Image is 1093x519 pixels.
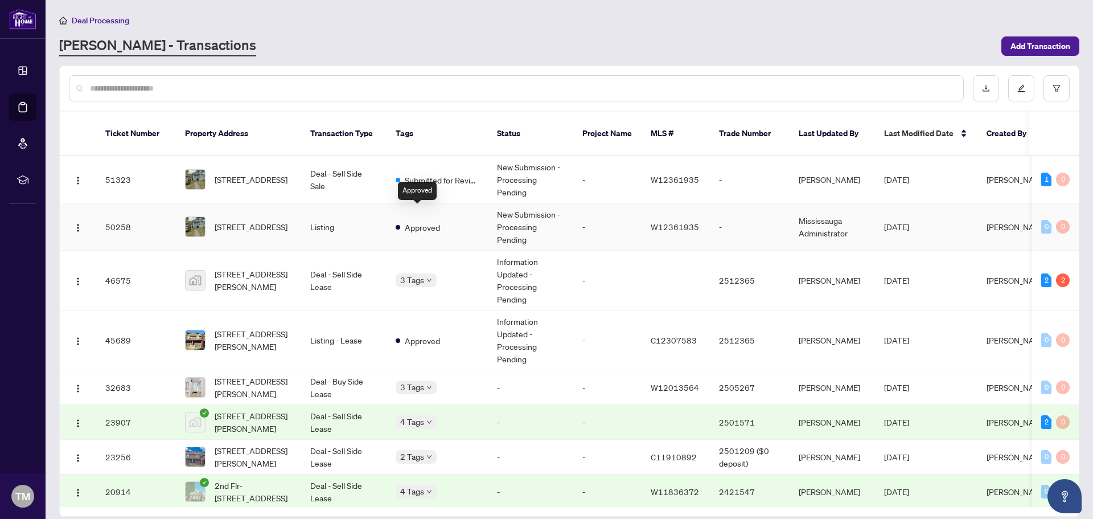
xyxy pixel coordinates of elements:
td: 32683 [96,370,176,405]
td: - [488,370,573,405]
div: 0 [1056,220,1070,234]
span: [DATE] [884,382,909,393]
div: 2 [1056,273,1070,287]
td: Deal - Sell Side Lease [301,405,387,440]
span: Add Transaction [1010,37,1070,55]
span: [DATE] [884,335,909,345]
div: Approved [398,182,437,200]
span: [STREET_ADDRESS][PERSON_NAME] [215,410,292,435]
span: [STREET_ADDRESS][PERSON_NAME] [215,444,292,469]
th: Last Updated By [790,112,875,156]
button: Open asap [1047,479,1082,513]
span: down [426,385,432,390]
div: 0 [1041,485,1051,498]
div: 0 [1056,381,1070,394]
td: 23256 [96,440,176,475]
td: 20914 [96,475,176,509]
td: 2501209 ($0 deposit) [710,440,790,475]
span: 2 Tags [400,450,424,463]
a: [PERSON_NAME] - Transactions [59,36,256,56]
img: thumbnail-img [186,330,205,350]
img: Logo [73,419,83,428]
button: edit [1008,75,1034,101]
span: [DATE] [884,174,909,185]
button: download [973,75,999,101]
th: Status [488,112,573,156]
span: [DATE] [884,275,909,285]
button: Logo [69,331,87,349]
button: Logo [69,378,87,397]
span: check-circle [200,408,209,418]
span: 4 Tags [400,415,424,428]
td: Deal - Sell Side Lease [301,440,387,475]
span: [DATE] [884,452,909,462]
img: Logo [73,223,83,232]
td: - [710,156,790,203]
img: thumbnail-img [186,170,205,189]
span: 4 Tags [400,485,424,498]
div: 0 [1056,415,1070,429]
span: [PERSON_NAME] [987,275,1048,285]
button: Logo [69,218,87,236]
span: Approved [405,221,440,234]
span: W12361935 [651,222,699,232]
button: Logo [69,483,87,501]
td: Deal - Sell Side Lease [301,475,387,509]
th: MLS # [642,112,710,156]
td: Deal - Sell Side Sale [301,156,387,203]
td: New Submission - Processing Pending [488,156,573,203]
td: - [573,370,642,405]
img: thumbnail-img [186,412,205,432]
span: [DATE] [884,487,909,497]
th: Created By [977,112,1046,156]
img: thumbnail-img [186,378,205,397]
td: - [488,475,573,509]
span: [PERSON_NAME] [987,222,1048,232]
span: W12361935 [651,174,699,185]
span: down [426,419,432,425]
td: Deal - Buy Side Lease [301,370,387,405]
span: [DATE] [884,417,909,427]
th: Property Address [176,112,301,156]
span: [STREET_ADDRESS][PERSON_NAME] [215,375,292,400]
td: [PERSON_NAME] [790,156,875,203]
div: 2 [1041,415,1051,429]
td: 23907 [96,405,176,440]
button: Logo [69,271,87,289]
td: - [573,251,642,310]
span: 3 Tags [400,381,424,394]
span: Deal Processing [72,15,129,26]
th: Trade Number [710,112,790,156]
button: filter [1043,75,1070,101]
button: Logo [69,170,87,189]
td: - [573,156,642,203]
td: Mississauga Administrator [790,203,875,251]
div: 0 [1041,220,1051,234]
td: 2512365 [710,310,790,370]
td: New Submission - Processing Pending [488,203,573,251]
td: - [488,405,573,440]
span: check-circle [200,478,209,487]
img: Logo [73,337,83,346]
img: Logo [73,176,83,185]
img: logo [9,9,36,30]
th: Last Modified Date [875,112,977,156]
td: [PERSON_NAME] [790,310,875,370]
span: home [59,17,67,24]
span: [PERSON_NAME] [987,417,1048,427]
span: download [982,84,990,92]
td: - [710,203,790,251]
span: edit [1017,84,1025,92]
div: 0 [1041,450,1051,464]
td: - [573,440,642,475]
span: filter [1053,84,1061,92]
span: down [426,454,432,460]
td: Deal - Sell Side Lease [301,251,387,310]
span: [STREET_ADDRESS][PERSON_NAME] [215,268,292,293]
div: 0 [1056,333,1070,347]
span: W11836372 [651,487,699,497]
span: [DATE] [884,222,909,232]
td: 2421547 [710,475,790,509]
img: thumbnail-img [186,271,205,290]
span: down [426,489,432,495]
